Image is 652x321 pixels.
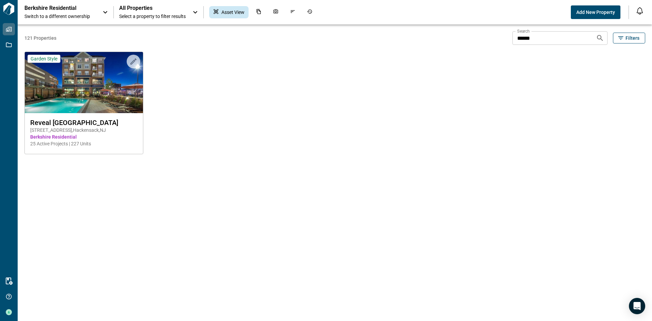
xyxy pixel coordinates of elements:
button: Search properties [593,31,607,45]
div: Job History [303,6,316,18]
div: Documents [252,6,266,18]
label: Search [517,28,530,34]
div: Open Intercom Messenger [629,298,645,314]
button: Add New Property [571,5,620,19]
img: property-asset [25,52,143,113]
span: Berkshire Residential [30,133,138,140]
span: Asset View [221,9,244,16]
span: Filters [626,35,639,41]
span: Switch to a different ownership [24,13,96,20]
span: Garden Style [31,56,57,62]
p: Berkshire Residential [24,5,86,12]
span: Add New Property [576,9,615,16]
span: All Properties [119,5,186,12]
div: Issues & Info [286,6,300,18]
span: Reveal [GEOGRAPHIC_DATA] [30,119,138,127]
button: Filters [613,33,645,43]
span: Select a property to filter results [119,13,186,20]
span: 25 Active Projects | 227 Units [30,140,138,147]
button: Open notification feed [634,5,645,16]
div: Asset View [209,6,249,18]
span: [STREET_ADDRESS] , Hackensack , NJ [30,127,138,133]
div: Photos [269,6,283,18]
span: 121 Properties [24,35,510,41]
